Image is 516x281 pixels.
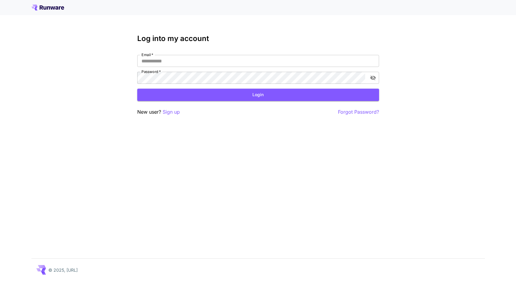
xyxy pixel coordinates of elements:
[137,108,180,116] p: New user?
[368,72,378,83] button: toggle password visibility
[163,108,180,116] button: Sign up
[137,89,379,101] button: Login
[141,69,161,74] label: Password
[141,52,153,57] label: Email
[137,34,379,43] h3: Log into my account
[48,267,78,273] p: © 2025, [URL]
[338,108,379,116] button: Forgot Password?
